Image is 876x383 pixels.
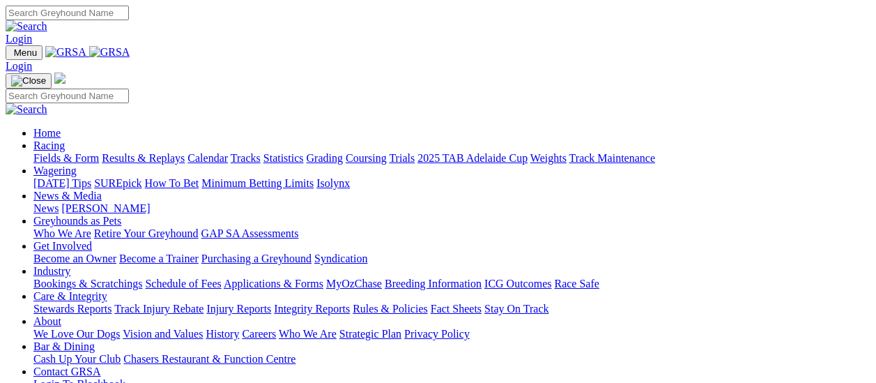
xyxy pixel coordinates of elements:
[33,140,65,151] a: Racing
[102,152,185,164] a: Results & Replays
[145,278,221,290] a: Schedule of Fees
[11,75,46,87] img: Close
[33,353,870,366] div: Bar & Dining
[6,33,32,45] a: Login
[6,6,129,20] input: Search
[94,227,199,239] a: Retire Your Greyhound
[431,303,482,315] a: Fact Sheets
[389,152,415,164] a: Trials
[231,152,261,164] a: Tracks
[54,73,66,84] img: logo-grsa-white.png
[417,152,528,164] a: 2025 TAB Adelaide Cup
[33,340,95,352] a: Bar & Dining
[33,215,121,227] a: Greyhounds as Pets
[33,177,91,189] a: [DATE] Tips
[14,47,37,58] span: Menu
[404,328,470,340] a: Privacy Policy
[339,328,401,340] a: Strategic Plan
[326,278,382,290] a: MyOzChase
[569,152,655,164] a: Track Maintenance
[353,303,428,315] a: Rules & Policies
[33,366,100,377] a: Contact GRSA
[114,303,203,315] a: Track Injury Rebate
[6,103,47,116] img: Search
[224,278,323,290] a: Applications & Forms
[33,290,107,302] a: Care & Integrity
[307,152,343,164] a: Grading
[279,328,337,340] a: Who We Are
[33,278,142,290] a: Bookings & Scratchings
[316,177,350,189] a: Isolynx
[530,152,567,164] a: Weights
[145,177,199,189] a: How To Bet
[33,127,61,139] a: Home
[33,328,870,340] div: About
[89,46,130,59] img: GRSA
[484,303,548,315] a: Stay On Track
[61,202,150,214] a: [PERSON_NAME]
[6,89,129,103] input: Search
[187,152,228,164] a: Calendar
[33,190,102,202] a: News & Media
[6,45,43,60] button: Toggle navigation
[94,177,141,189] a: SUREpick
[6,60,32,72] a: Login
[33,253,870,265] div: Get Involved
[123,353,295,365] a: Chasers Restaurant & Function Centre
[33,165,77,177] a: Wagering
[33,303,112,315] a: Stewards Reports
[119,253,199,264] a: Become a Trainer
[33,202,870,215] div: News & Media
[484,278,551,290] a: ICG Outcomes
[346,152,387,164] a: Coursing
[201,227,299,239] a: GAP SA Assessments
[123,328,203,340] a: Vision and Values
[385,278,482,290] a: Breeding Information
[33,253,116,264] a: Become an Owner
[206,303,271,315] a: Injury Reports
[33,177,870,190] div: Wagering
[314,253,367,264] a: Syndication
[6,73,52,89] button: Toggle navigation
[45,46,86,59] img: GRSA
[554,278,599,290] a: Race Safe
[274,303,350,315] a: Integrity Reports
[242,328,276,340] a: Careers
[33,278,870,290] div: Industry
[33,315,61,327] a: About
[33,227,870,240] div: Greyhounds as Pets
[33,152,870,165] div: Racing
[33,303,870,315] div: Care & Integrity
[33,152,99,164] a: Fields & Form
[263,152,304,164] a: Statistics
[33,227,91,239] a: Who We Are
[33,240,92,252] a: Get Involved
[206,328,239,340] a: History
[33,353,121,365] a: Cash Up Your Club
[33,265,70,277] a: Industry
[6,20,47,33] img: Search
[201,253,312,264] a: Purchasing a Greyhound
[33,202,59,214] a: News
[201,177,314,189] a: Minimum Betting Limits
[33,328,120,340] a: We Love Our Dogs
